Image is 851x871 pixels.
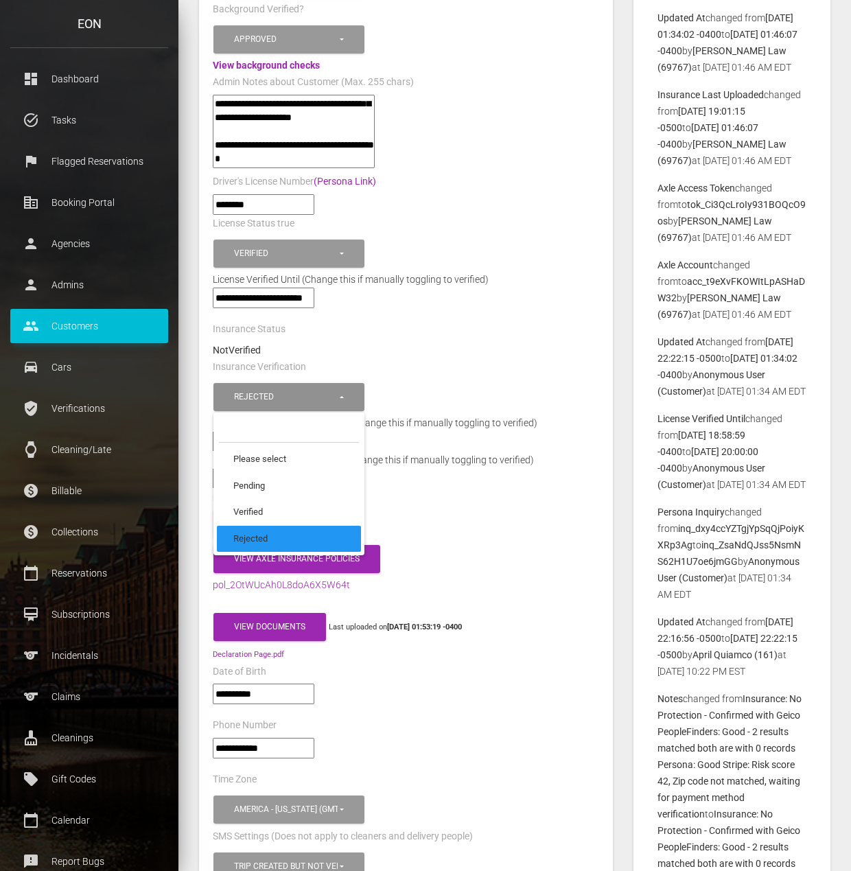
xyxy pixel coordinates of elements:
[21,645,158,666] p: Incidentals
[10,391,168,426] a: verified_user Verifications
[21,110,158,130] p: Tasks
[21,769,158,789] p: Gift Codes
[213,217,294,231] label: License Status true
[219,419,359,443] input: Search
[202,271,609,288] div: License Verified Until (Change this if manually toggling to verified)
[10,680,168,714] a: sports Claims
[657,139,786,166] b: [PERSON_NAME] Law (69767)
[657,523,804,550] b: inq_dxy4ccYZTgjYpSqQjPoiyKXRp3Ag
[213,493,280,502] a: Manual Upload Link
[213,830,473,844] label: SMS Settings (Does not apply to cleaners and delivery people)
[387,623,462,632] strong: [DATE] 01:53:19 -0400
[657,276,805,303] b: acc_t9eXvFKOWItLpASHaDW32
[21,233,158,254] p: Agencies
[657,430,745,457] b: [DATE] 18:58:59 -0400
[10,432,168,467] a: watch Cleaning/Late
[21,686,158,707] p: Claims
[21,604,158,625] p: Subscriptions
[10,144,168,178] a: flag Flagged Reservations
[10,762,168,796] a: local_offer Gift Codes
[234,34,338,45] div: Approved
[213,545,380,573] button: View Axle Insurance Policies
[213,719,277,732] label: Phone Number
[657,463,765,490] b: Anonymous User (Customer)
[692,649,778,660] b: April Quiamco (161)
[21,316,158,336] p: Customers
[213,323,285,336] label: Insurance Status
[21,810,158,831] p: Calendar
[657,410,806,493] p: changed from to by at [DATE] 01:34 AM EDT
[21,522,158,542] p: Collections
[657,369,765,397] b: Anonymous User (Customer)
[657,45,786,73] b: [PERSON_NAME] Law (69767)
[329,623,462,632] small: Last uploaded on
[213,360,306,374] label: Insurance Verification
[234,248,338,259] div: Verified
[21,192,158,213] p: Booking Portal
[213,773,257,787] label: Time Zone
[657,292,781,320] b: [PERSON_NAME] Law (69767)
[657,86,806,169] p: changed from to by at [DATE] 01:46 AM EDT
[657,504,806,603] p: changed from to by at [DATE] 01:34 AM EDT
[657,336,706,347] b: Updated At
[10,62,168,96] a: dashboard Dashboard
[21,563,158,583] p: Reservations
[657,334,806,399] p: changed from to by at [DATE] 01:34 AM EDT
[10,103,168,137] a: task_alt Tasks
[10,309,168,343] a: people Customers
[202,452,544,468] div: Insurance Liability Verified Until (Change this if manually toggling to verified)
[657,199,806,227] b: tok_Ci3QcLroIy931BOQcO9os
[213,240,364,268] button: Verified
[233,453,286,466] span: Please select
[657,259,713,270] b: Axle Account
[657,106,745,133] b: [DATE] 19:01:15 -0500
[21,357,158,378] p: Cars
[213,579,350,590] a: pol_2OtWUcAh0L8doA6X5W64t
[657,216,772,243] b: [PERSON_NAME] Law (69767)
[213,383,364,411] button: Rejected
[202,415,548,431] div: Insurance Collision Verified Until (Change this if manually toggling to verified)
[21,151,158,172] p: Flagged Reservations
[213,345,261,356] strong: NotVerified
[213,665,266,679] label: Date of Birth
[21,275,158,295] p: Admins
[213,3,304,16] label: Background Verified?
[213,613,326,641] button: View Documents
[233,533,268,546] span: Rejected
[10,721,168,755] a: cleaning_services Cleanings
[10,638,168,673] a: sports Incidentals
[657,614,806,680] p: changed from to by at [DATE] 10:22 PM EST
[657,122,758,150] b: [DATE] 01:46:07 -0400
[657,183,735,194] b: Axle Access Token
[21,398,158,419] p: Verifications
[657,693,683,704] b: Notes
[657,507,725,518] b: Persona Inquiry
[657,539,801,567] b: inq_ZsaNdQJss5NsmNS62H1U7oe6jmGG
[657,12,706,23] b: Updated At
[10,803,168,837] a: calendar_today Calendar
[657,180,806,246] p: changed from to by at [DATE] 01:46 AM EDT
[657,413,745,424] b: License Verified Until
[314,176,376,187] a: (Persona Link)
[234,804,338,815] div: America - [US_STATE] (GMT -05:00)
[657,89,764,100] b: Insurance Last Uploaded
[10,350,168,384] a: drive_eta Cars
[234,391,338,403] div: Rejected
[10,185,168,220] a: corporate_fare Booking Portal
[657,257,806,323] p: changed from to by at [DATE] 01:46 AM EDT
[21,69,158,89] p: Dashboard
[213,175,376,189] label: Driver's License Number
[10,556,168,590] a: calendar_today Reservations
[213,795,364,824] button: America - New York (GMT -05:00)
[233,506,263,519] span: Verified
[213,76,414,89] label: Admin Notes about Customer (Max. 255 chars)
[657,616,706,627] b: Updated At
[213,25,364,54] button: Approved
[213,650,284,659] a: Declaration Page.pdf
[10,515,168,549] a: paid Collections
[657,446,758,474] b: [DATE] 20:00:00 -0400
[21,480,158,501] p: Billable
[10,268,168,302] a: person Admins
[21,439,158,460] p: Cleaning/Late
[21,728,158,748] p: Cleanings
